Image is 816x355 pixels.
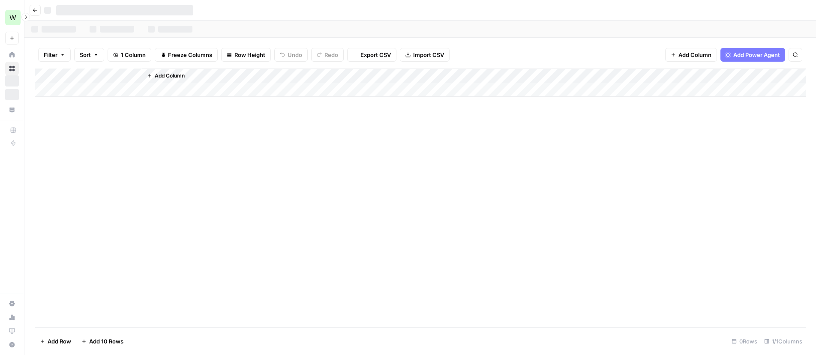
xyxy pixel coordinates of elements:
[9,12,16,23] span: W
[168,51,212,59] span: Freeze Columns
[144,70,188,81] button: Add Column
[311,48,344,62] button: Redo
[108,48,151,62] button: 1 Column
[48,337,71,346] span: Add Row
[324,51,338,59] span: Redo
[155,72,185,80] span: Add Column
[5,62,19,75] a: Browse
[44,51,57,59] span: Filter
[5,297,19,310] a: Settings
[5,338,19,352] button: Help + Support
[121,51,146,59] span: 1 Column
[38,48,71,62] button: Filter
[234,51,265,59] span: Row Height
[5,324,19,338] a: Learning Hub
[80,51,91,59] span: Sort
[733,51,780,59] span: Add Power Agent
[400,48,450,62] button: Import CSV
[5,48,19,62] a: Home
[413,51,444,59] span: Import CSV
[347,48,396,62] button: Export CSV
[89,337,123,346] span: Add 10 Rows
[678,51,711,59] span: Add Column
[761,334,806,348] div: 1/1 Columns
[5,103,19,116] a: Your Data
[5,310,19,324] a: Usage
[35,334,76,348] button: Add Row
[360,51,391,59] span: Export CSV
[665,48,717,62] button: Add Column
[720,48,785,62] button: Add Power Agent
[155,48,218,62] button: Freeze Columns
[76,334,129,348] button: Add 10 Rows
[288,51,302,59] span: Undo
[274,48,308,62] button: Undo
[728,334,761,348] div: 0 Rows
[5,7,19,28] button: Workspace: Workspace1
[74,48,104,62] button: Sort
[221,48,271,62] button: Row Height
